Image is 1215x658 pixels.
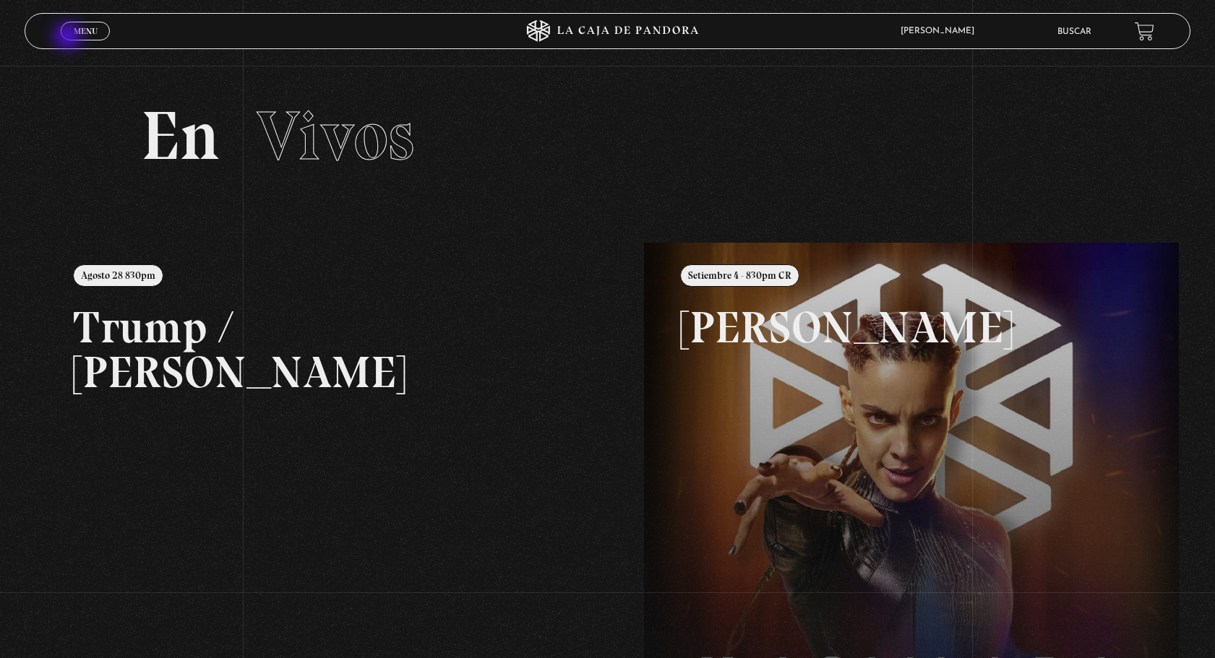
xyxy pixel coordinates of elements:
[1057,27,1091,36] a: Buscar
[69,39,103,49] span: Cerrar
[1135,22,1154,41] a: View your shopping cart
[141,102,1074,170] h2: En
[257,95,414,177] span: Vivos
[893,27,989,35] span: [PERSON_NAME]
[74,27,98,35] span: Menu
